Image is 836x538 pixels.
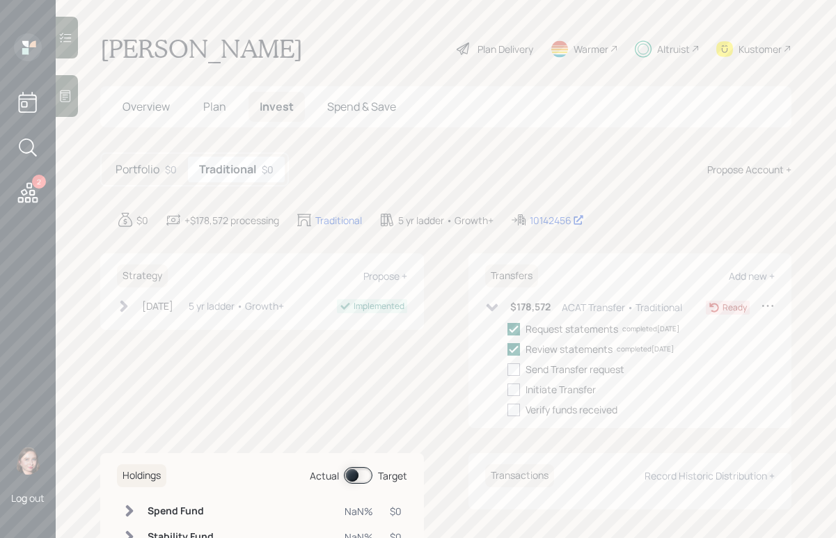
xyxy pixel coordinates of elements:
span: Spend & Save [327,99,396,114]
div: NaN% [345,504,373,519]
div: $0 [262,162,274,177]
div: 2 [32,175,46,189]
div: Kustomer [739,42,782,56]
div: Propose + [363,269,407,283]
div: 5 yr ladder • Growth+ [398,213,494,228]
div: Request statements [526,322,618,336]
div: completed [DATE] [617,344,674,354]
h6: Transactions [485,464,554,487]
div: 10142456 [530,213,584,228]
h5: Portfolio [116,163,159,176]
div: Actual [310,468,339,483]
div: Log out [11,491,45,505]
div: Traditional [315,213,362,228]
h6: Strategy [117,264,168,287]
div: Warmer [574,42,608,56]
div: Target [378,468,407,483]
div: Review statements [526,342,613,356]
span: Overview [123,99,170,114]
div: $0 [136,213,148,228]
h6: $178,572 [510,301,551,313]
div: 5 yr ladder • Growth+ [189,299,284,313]
h5: Traditional [199,163,256,176]
span: Invest [260,99,294,114]
div: [DATE] [142,299,173,313]
div: +$178,572 processing [184,213,279,228]
div: $0 [165,162,177,177]
div: Implemented [354,300,404,312]
div: Verify funds received [526,402,617,417]
div: Send Transfer request [526,362,624,377]
h6: Transfers [485,264,538,287]
h6: Holdings [117,464,166,487]
div: Altruist [657,42,690,56]
img: aleksandra-headshot.png [14,447,42,475]
div: Record Historic Distribution + [645,469,775,482]
h1: [PERSON_NAME] [100,33,303,64]
div: Ready [723,301,747,314]
div: Add new + [729,269,775,283]
h6: Spend Fund [148,505,214,517]
div: Plan Delivery [478,42,533,56]
div: completed [DATE] [622,324,679,334]
div: Propose Account + [707,162,791,177]
span: Plan [203,99,226,114]
div: Initiate Transfer [526,382,596,397]
div: ACAT Transfer • Traditional [562,300,682,315]
div: $0 [390,504,402,519]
